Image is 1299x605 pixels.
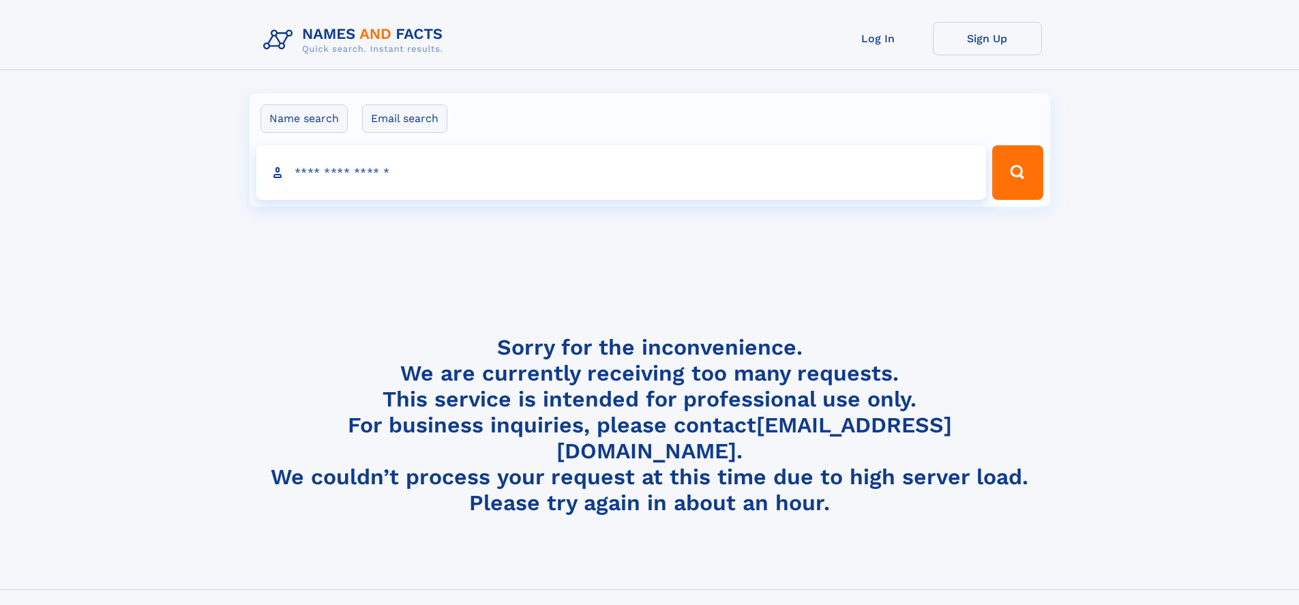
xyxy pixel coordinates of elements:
[992,145,1043,200] button: Search Button
[258,334,1042,516] h4: Sorry for the inconvenience. We are currently receiving too many requests. This service is intend...
[256,145,987,200] input: search input
[824,22,933,55] a: Log In
[362,104,447,133] label: Email search
[556,412,952,464] a: [EMAIL_ADDRESS][DOMAIN_NAME]
[258,22,454,59] img: Logo Names and Facts
[933,22,1042,55] a: Sign Up
[260,104,348,133] label: Name search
